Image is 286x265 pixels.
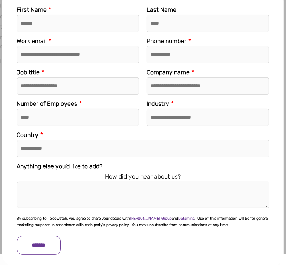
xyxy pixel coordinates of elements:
[17,69,40,76] span: Job title
[17,171,269,182] legend: How did you hear about us?
[17,216,269,228] p: By subscribing to Telcowatch, you agree to share your details with and . Use of this information ...
[17,6,47,13] span: First Name
[130,216,172,221] a: [PERSON_NAME] Group
[147,37,187,45] span: Phone number
[17,100,78,107] span: Number of Employees
[17,163,103,170] span: Anything else you'd like to add?
[147,69,190,76] span: Company name
[17,131,39,139] span: Country
[147,6,176,13] span: Last Name
[147,100,169,107] span: Industry
[17,37,47,45] span: Work email
[179,216,195,221] a: Datamine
